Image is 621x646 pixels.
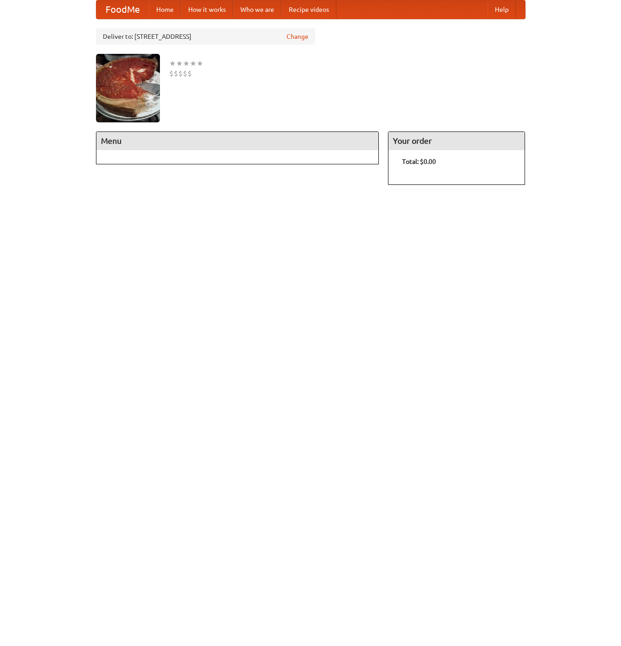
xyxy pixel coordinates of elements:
li: ★ [196,58,203,68]
li: $ [169,68,174,79]
li: $ [174,68,178,79]
a: How it works [181,0,233,19]
a: Change [287,32,308,41]
li: ★ [176,58,183,68]
li: $ [178,68,183,79]
h4: Your order [388,132,525,150]
li: $ [187,68,192,79]
div: Deliver to: [STREET_ADDRESS] [96,28,315,45]
li: $ [183,68,187,79]
b: Total: $0.00 [402,158,436,165]
a: Recipe videos [281,0,336,19]
img: angular.jpg [96,54,160,122]
li: ★ [169,58,176,68]
a: Help [488,0,516,19]
a: Who we are [233,0,281,19]
h4: Menu [96,132,379,150]
li: ★ [190,58,196,68]
a: FoodMe [96,0,149,19]
li: ★ [183,58,190,68]
a: Home [149,0,181,19]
